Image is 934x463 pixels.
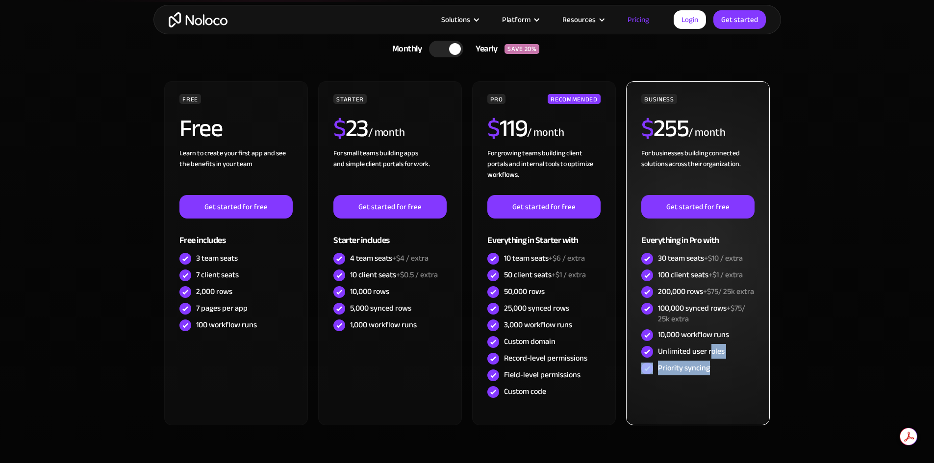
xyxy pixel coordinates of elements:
[504,386,546,397] div: Custom code
[487,148,600,195] div: For growing teams building client portals and internal tools to optimize workflows.
[552,268,586,282] span: +$1 / extra
[350,319,417,330] div: 1,000 workflow runs
[179,148,292,195] div: Learn to create your first app and see the benefits in your team ‍
[504,369,581,380] div: Field-level permissions
[350,303,411,314] div: 5,000 synced rows
[169,12,227,27] a: home
[504,269,586,280] div: 50 client seats
[333,148,446,195] div: For small teams building apps and simple client portals for work. ‍
[658,286,754,297] div: 200,000 rows
[196,303,248,314] div: 7 pages per app
[504,353,587,364] div: Record-level permissions
[658,253,743,264] div: 30 team seats
[504,253,585,264] div: 10 team seats
[196,253,238,264] div: 3 team seats
[350,286,389,297] div: 10,000 rows
[708,268,743,282] span: +$1 / extra
[504,319,572,330] div: 3,000 workflow runs
[333,116,368,141] h2: 23
[713,10,766,29] a: Get started
[350,269,438,280] div: 10 client seats
[504,286,545,297] div: 50,000 rows
[368,125,405,141] div: / month
[615,13,661,26] a: Pricing
[658,346,725,357] div: Unlimited user roles
[549,251,585,266] span: +$6 / extra
[179,94,201,104] div: FREE
[505,44,539,54] div: SAVE 20%
[641,116,688,141] h2: 255
[392,251,429,266] span: +$4 / extra
[490,13,550,26] div: Platform
[502,13,530,26] div: Platform
[504,336,555,347] div: Custom domain
[396,268,438,282] span: +$0.5 / extra
[562,13,596,26] div: Resources
[487,94,505,104] div: PRO
[487,105,500,151] span: $
[641,94,677,104] div: BUSINESS
[196,319,257,330] div: 100 workflow runs
[179,219,292,250] div: Free includes
[527,125,564,141] div: / month
[441,13,470,26] div: Solutions
[333,105,346,151] span: $
[641,148,754,195] div: For businesses building connected solutions across their organization. ‍
[688,125,725,141] div: / month
[548,94,600,104] div: RECOMMENDED
[674,10,706,29] a: Login
[641,219,754,250] div: Everything in Pro with
[641,105,654,151] span: $
[179,116,222,141] h2: Free
[333,94,366,104] div: STARTER
[658,303,754,324] div: 100,000 synced rows
[179,195,292,219] a: Get started for free
[487,219,600,250] div: Everything in Starter with
[429,13,490,26] div: Solutions
[703,284,754,299] span: +$75/ 25k extra
[380,42,429,56] div: Monthly
[350,253,429,264] div: 4 team seats
[550,13,615,26] div: Resources
[333,195,446,219] a: Get started for free
[658,301,745,326] span: +$75/ 25k extra
[196,286,232,297] div: 2,000 rows
[333,219,446,250] div: Starter includes
[196,269,239,280] div: 7 client seats
[658,363,710,373] div: Priority syncing
[504,303,569,314] div: 25,000 synced rows
[658,329,729,340] div: 10,000 workflow runs
[463,42,505,56] div: Yearly
[658,269,743,280] div: 100 client seats
[704,251,743,266] span: +$10 / extra
[487,195,600,219] a: Get started for free
[641,195,754,219] a: Get started for free
[487,116,527,141] h2: 119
